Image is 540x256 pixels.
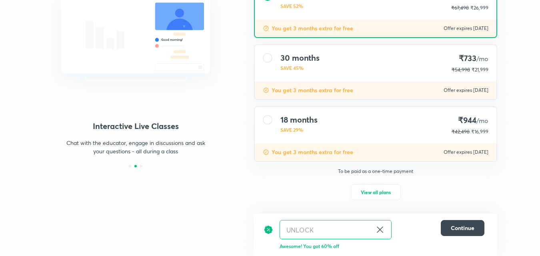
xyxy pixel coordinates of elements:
img: discount [263,149,269,155]
p: Chat with the educator, engage in discussions and ask your questions - all during a class [66,139,205,155]
h4: 30 months [280,53,320,63]
img: discount [263,25,269,32]
p: You get 3 months extra for free [272,86,353,94]
p: Offer expires [DATE] [444,87,488,93]
p: ₹67,498 [451,4,469,12]
span: /mo [476,116,488,125]
input: Have a referral code? [280,220,372,239]
img: discount [263,87,269,93]
p: Awesome! You got 60% off [280,242,484,250]
p: Offer expires [DATE] [444,149,488,155]
p: ₹54,998 [452,66,470,73]
span: Continue [451,224,474,232]
p: You get 3 months extra for free [272,24,353,32]
h4: ₹733 [452,53,488,64]
p: To be paid as a one-time payment [248,168,504,175]
span: View all plans [361,188,391,196]
p: SAVE 52% [280,2,319,10]
h4: ₹944 [452,115,488,126]
button: Continue [441,220,484,236]
p: Offer expires [DATE] [444,25,488,32]
p: You get 3 months extra for free [272,148,353,156]
span: ₹26,999 [470,5,488,11]
h4: Interactive Live Classes [43,120,228,132]
button: View all plans [351,184,401,200]
span: ₹16,999 [471,129,488,135]
p: ₹42,498 [452,128,470,135]
p: SAVE 29% [280,126,318,133]
span: ₹21,999 [472,67,488,73]
span: /mo [476,54,488,63]
img: discount [264,220,273,239]
p: SAVE 45% [280,64,320,71]
h4: 18 months [280,115,318,125]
